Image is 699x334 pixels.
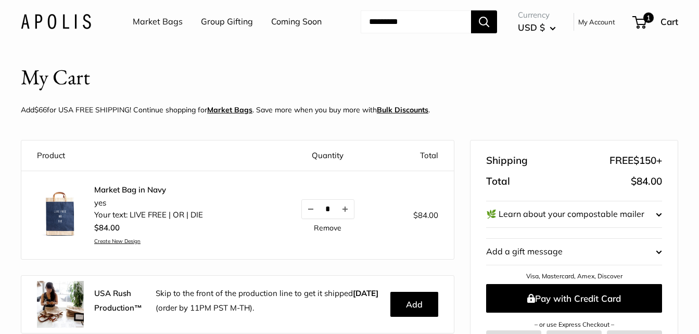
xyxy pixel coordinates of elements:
[302,200,320,219] button: Decrease quantity by 1
[361,10,471,33] input: Search...
[21,14,91,29] img: Apolis
[643,12,654,23] span: 1
[37,281,84,328] img: rush.jpg
[201,14,253,30] a: Group Gifting
[660,16,678,27] span: Cart
[94,223,120,233] span: $84.00
[377,105,428,114] u: Bulk Discounts
[518,19,556,36] button: USD $
[274,140,382,171] th: Quantity
[390,292,438,317] button: Add
[21,62,90,93] h1: My Cart
[633,14,678,30] a: 1 Cart
[518,8,556,22] span: Currency
[21,140,274,171] th: Product
[94,197,203,209] li: yes
[486,284,662,313] button: Pay with Credit Card
[631,175,662,187] span: $84.00
[94,238,203,245] a: Create New Design
[486,151,528,170] span: Shipping
[336,200,354,219] button: Increase quantity by 1
[486,172,510,191] span: Total
[320,204,336,213] input: Quantity
[471,10,497,33] button: Search
[156,286,383,315] p: Skip to the front of the production line to get it shipped (order by 11PM PST M-TH).
[382,140,454,171] th: Total
[633,154,656,166] span: $150
[271,14,322,30] a: Coming Soon
[207,105,252,114] a: Market Bags
[486,201,662,227] button: 🌿 Learn about your compostable mailer
[94,288,142,313] strong: USA Rush Production™
[353,288,378,298] b: [DATE]
[21,103,430,117] p: Add for USA FREE SHIPPING! Continue shopping for . Save more when you buy more with .
[314,224,341,232] a: Remove
[609,151,662,170] span: FREE +
[526,272,622,280] a: Visa, Mastercard, Amex, Discover
[94,209,203,221] li: Your text: LIVE FREE | OR | DIE
[486,239,662,265] button: Add a gift message
[413,210,438,220] span: $84.00
[518,22,545,33] span: USD $
[133,14,183,30] a: Market Bags
[34,105,47,114] span: $66
[578,16,615,28] a: My Account
[94,185,203,195] a: Market Bag in Navy
[37,190,84,237] img: Market Bag in Navy
[535,320,614,328] a: – or use Express Checkout –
